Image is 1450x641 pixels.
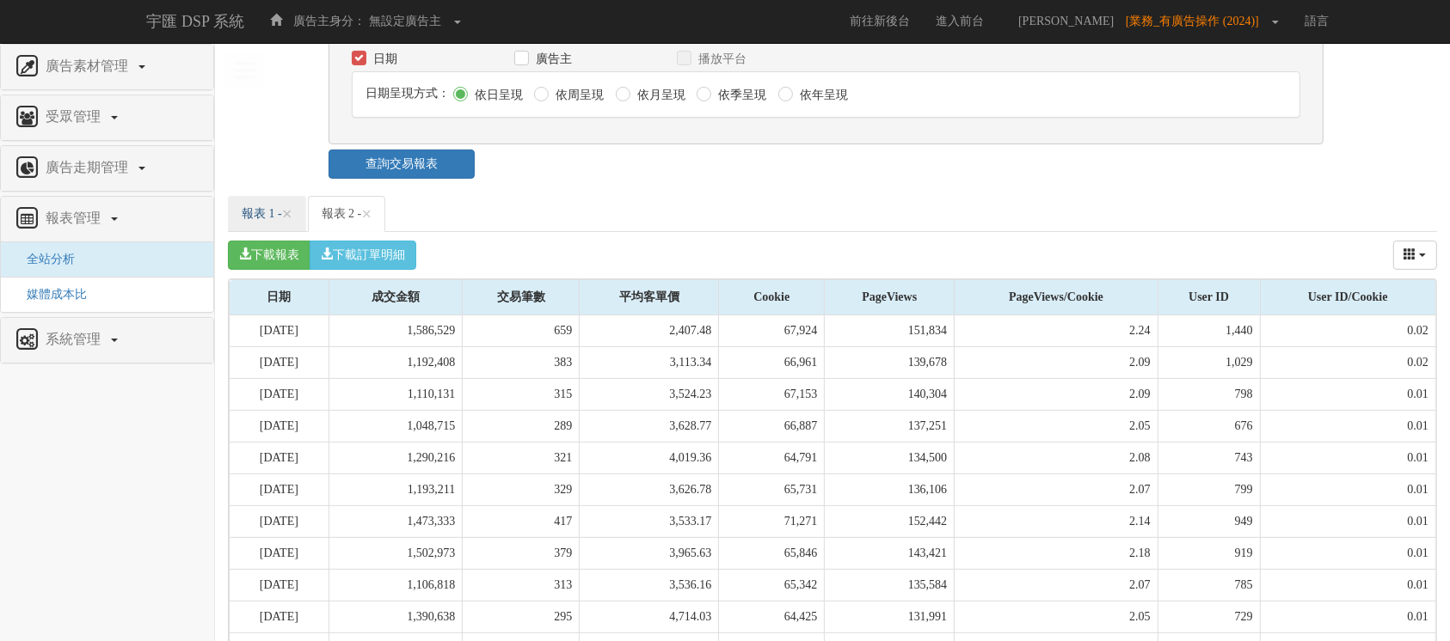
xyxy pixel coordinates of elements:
td: 729 [1158,601,1260,633]
td: 139,678 [825,347,955,379]
td: 295 [463,601,580,633]
a: 報表 2 - [308,196,386,232]
a: 查詢交易報表 [329,150,475,179]
td: 66,961 [719,347,825,379]
label: 播放平台 [694,51,747,68]
td: 743 [1158,443,1260,474]
td: 1,586,529 [329,315,463,347]
a: 廣告素材管理 [14,53,200,81]
span: [業務_有廣告操作 (2024)] [1126,15,1268,27]
td: [DATE] [230,474,329,506]
td: 799 [1158,474,1260,506]
td: 131,991 [825,601,955,633]
a: 受眾管理 [14,104,200,131]
td: 3,524.23 [580,379,719,411]
td: 2,407.48 [580,315,719,347]
td: 0.01 [1260,379,1435,411]
div: User ID [1158,280,1260,314]
td: 379 [463,538,580,570]
td: [DATE] [230,506,329,538]
td: 1,192,408 [329,347,463,379]
td: 1,502,973 [329,538,463,570]
td: 0.02 [1260,315,1435,347]
td: 2.14 [955,506,1158,538]
td: 3,628.77 [580,411,719,443]
td: 1,048,715 [329,411,463,443]
td: 71,271 [719,506,825,538]
td: 0.01 [1260,570,1435,601]
td: 136,106 [825,474,955,506]
label: 依日呈現 [470,87,523,104]
td: 289 [463,411,580,443]
td: 313 [463,570,580,601]
td: 3,965.63 [580,538,719,570]
label: 日期 [369,51,397,68]
td: 2.08 [955,443,1158,474]
a: 媒體成本比 [14,288,87,301]
td: 417 [463,506,580,538]
td: 66,887 [719,411,825,443]
label: 依月呈現 [633,87,685,104]
td: 65,731 [719,474,825,506]
button: 下載報表 [228,241,310,270]
td: 1,473,333 [329,506,463,538]
td: 65,342 [719,570,825,601]
td: 315 [463,379,580,411]
a: 報表管理 [14,205,200,233]
div: 交易筆數 [463,280,579,314]
td: 2.05 [955,601,1158,633]
td: 4,714.03 [580,601,719,633]
td: 4,019.36 [580,443,719,474]
td: 134,500 [825,443,955,474]
td: 2.24 [955,315,1158,347]
td: 2.07 [955,570,1158,601]
td: 321 [463,443,580,474]
span: 系統管理 [41,332,109,346]
td: 137,251 [825,411,955,443]
td: [DATE] [230,601,329,633]
td: 2.18 [955,538,1158,570]
div: 日期 [230,280,329,314]
td: 2.05 [955,411,1158,443]
td: 143,421 [825,538,955,570]
span: 全站分析 [14,253,75,266]
td: 383 [463,347,580,379]
td: [DATE] [230,379,329,411]
td: 919 [1158,538,1260,570]
td: 0.01 [1260,538,1435,570]
label: 依年呈現 [796,87,848,104]
span: 報表管理 [41,211,109,225]
td: 1,290,216 [329,443,463,474]
td: 676 [1158,411,1260,443]
td: 329 [463,474,580,506]
td: 2.09 [955,347,1158,379]
td: [DATE] [230,411,329,443]
td: 0.02 [1260,347,1435,379]
a: 廣告走期管理 [14,155,200,182]
div: 成交金額 [329,280,463,314]
span: × [282,204,292,224]
div: 平均客單價 [580,280,718,314]
td: 1,110,131 [329,379,463,411]
button: 下載訂單明細 [310,241,416,270]
td: 140,304 [825,379,955,411]
td: [DATE] [230,315,329,347]
td: 2.07 [955,474,1158,506]
div: Cookie [719,280,824,314]
label: 依季呈現 [714,87,766,104]
td: 0.01 [1260,601,1435,633]
a: 系統管理 [14,327,200,354]
button: Close [282,205,292,223]
div: PageViews [825,280,954,314]
div: PageViews/Cookie [955,280,1157,314]
td: 3,536.16 [580,570,719,601]
td: 135,584 [825,570,955,601]
td: 3,113.34 [580,347,719,379]
span: 廣告走期管理 [41,160,137,174]
td: 64,425 [719,601,825,633]
span: [PERSON_NAME] [1010,15,1122,27]
td: 1,440 [1158,315,1260,347]
td: 2.09 [955,379,1158,411]
td: 0.01 [1260,443,1435,474]
td: 0.01 [1260,506,1435,538]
